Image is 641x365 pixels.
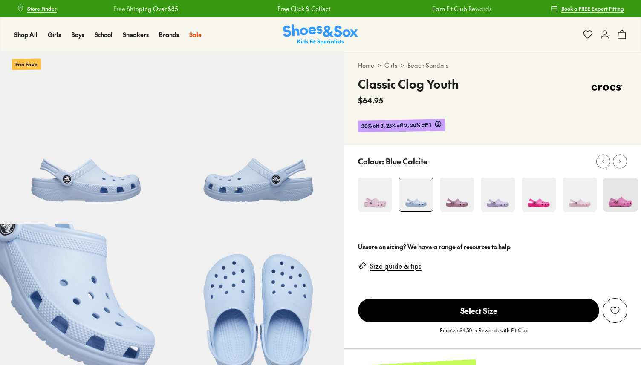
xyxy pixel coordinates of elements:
[172,52,344,224] img: 5-527494_1
[123,30,149,39] a: Sneakers
[440,178,474,212] img: 4-538788_1
[71,30,84,39] a: Boys
[561,5,624,12] span: Book a FREE Expert Fitting
[386,155,427,167] p: Blue Calcite
[358,61,374,70] a: Home
[370,262,422,271] a: Size guide & tips
[14,30,38,39] a: Shop All
[586,75,627,101] img: Vendor logo
[603,178,638,212] img: 4-373009_1
[48,30,61,39] a: Girls
[358,298,599,323] button: Select Size
[399,178,433,211] img: 4-527493_1
[283,24,358,45] a: Shoes & Sox
[159,30,179,39] a: Brands
[432,4,492,13] a: Earn Fit Club Rewards
[113,4,178,13] a: Free Shipping Over $85
[358,178,392,212] img: 4-464490_1
[440,326,528,342] p: Receive $6.50 in Rewards with Fit Club
[358,242,627,251] div: Unsure on sizing? We have a range of resources to help
[358,61,627,70] div: > >
[551,1,624,16] a: Book a FREE Expert Fitting
[12,58,41,70] p: Fan Fave
[384,61,397,70] a: Girls
[522,178,556,212] img: 4-502830_1
[358,75,459,93] h4: Classic Clog Youth
[481,178,515,212] img: 4-495048_1
[189,30,202,39] a: Sale
[603,298,627,323] button: Add to Wishlist
[283,24,358,45] img: SNS_Logo_Responsive.svg
[407,61,448,70] a: Beach Sandals
[358,95,383,106] span: $64.95
[563,178,597,212] img: 4-553269_1
[277,4,330,13] a: Free Click & Collect
[17,1,57,16] a: Store Finder
[361,121,431,130] span: 30% off 3, 25% off 2, 20% off 1
[358,299,599,322] span: Select Size
[27,5,57,12] span: Store Finder
[95,30,113,39] a: School
[358,155,384,167] p: Colour:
